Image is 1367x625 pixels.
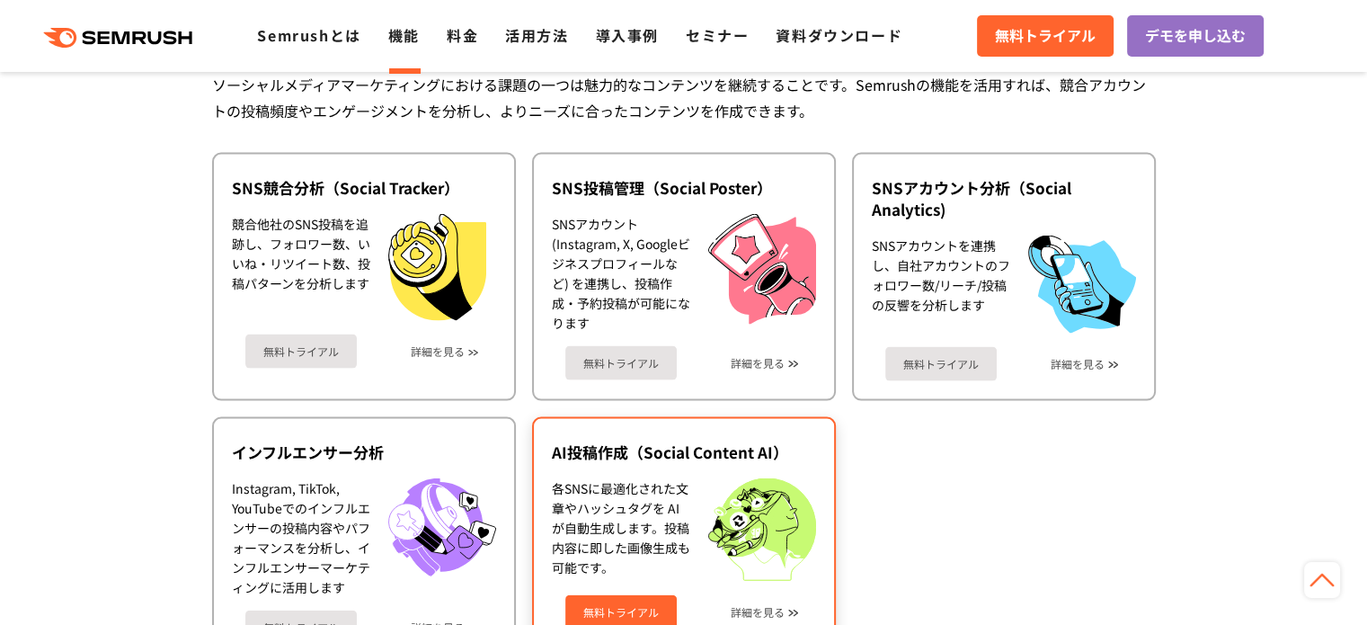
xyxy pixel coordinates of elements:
[872,236,1010,334] div: SNSアカウントを連携し、自社アカウントのフォロワー数/リーチ/投稿の反響を分析します
[552,177,816,199] div: SNS投稿管理（Social Poster）
[977,15,1114,57] a: 無料トライアル
[731,606,785,619] a: 詳細を見る
[232,442,496,463] div: インフルエンサー分析
[872,177,1136,220] div: SNSアカウント分析（Social Analytics)
[596,24,659,46] a: 導入事例
[552,214,690,333] div: SNSアカウント (Instagram, X, Googleビジネスプロフィールなど) を連携し、投稿作成・予約投稿が可能になります
[232,478,370,597] div: Instagram, TikTok, YouTubeでのインフルエンサーの投稿内容やパフォーマンスを分析し、インフルエンサーマーケティングに活用します
[1051,358,1105,371] a: 詳細を見る
[212,72,1156,124] div: ソーシャルメディアマーケティングにおける課題の一つは魅力的なコンテンツを継続することです。Semrushの機能を活用すれば、競合アカウントの投稿頻度やエンゲージメントを分析し、よりニーズに合った...
[552,478,690,582] div: 各SNSに最適化された文章やハッシュタグを AI が自動生成します。投稿内容に即した画像生成も可能です。
[1028,236,1136,334] img: SNSアカウント分析（Social Analytics)
[885,347,997,381] a: 無料トライアル
[565,346,677,380] a: 無料トライアル
[776,24,902,46] a: 資料ダウンロード
[245,335,357,369] a: 無料トライアル
[447,24,478,46] a: 料金
[388,214,486,321] img: SNS競合分析（Social Tracker）
[505,24,568,46] a: 活用方法
[388,478,496,577] img: インフルエンサー分析
[731,357,785,370] a: 詳細を見る
[686,24,749,46] a: セミナー
[1127,15,1264,57] a: デモを申し込む
[708,214,816,325] img: SNS投稿管理（Social Poster）
[411,345,465,358] a: 詳細を見る
[232,214,370,321] div: 競合他社のSNS投稿を追跡し、フォロワー数、いいね・リツイート数、投稿パターンを分析します
[257,24,360,46] a: Semrushとは
[1145,24,1246,48] span: デモを申し込む
[232,177,496,199] div: SNS競合分析（Social Tracker）
[388,24,420,46] a: 機能
[708,478,816,582] img: AI投稿作成（Social Content AI）
[995,24,1096,48] span: 無料トライアル
[552,442,816,463] div: AI投稿作成（Social Content AI）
